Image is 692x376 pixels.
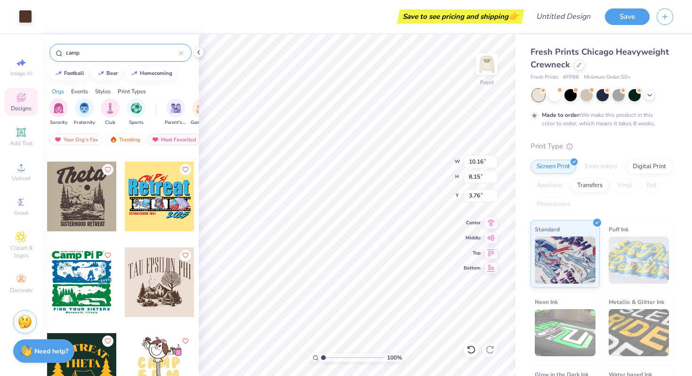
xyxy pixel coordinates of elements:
div: Transfers [571,179,609,193]
span: Minimum Order: 50 + [584,74,631,82]
div: Applique [531,179,568,193]
span: 100 % [387,353,402,362]
div: filter for Parent's Weekend [165,98,186,126]
img: Parent's Weekend Image [170,103,181,114]
span: # FP88 [563,74,579,82]
img: Standard [535,237,595,284]
span: Parent's Weekend [165,119,186,126]
img: Puff Ink [609,237,669,284]
span: Designs [11,105,32,112]
div: We make this product in this color to order, which means it takes 8 weeks. [542,111,658,128]
div: Rhinestones [531,197,576,212]
div: Save to see pricing and shipping [400,9,522,24]
span: Greek [14,209,29,217]
div: football [64,71,84,76]
button: Like [102,164,113,175]
span: Fresh Prints [531,74,558,82]
img: Sports Image [131,103,142,114]
img: most_fav.gif [152,136,159,143]
span: Metallic & Glitter Ink [609,297,664,307]
button: football [49,66,89,81]
span: Standard [535,224,560,234]
span: Image AI [10,70,32,77]
button: filter button [101,98,120,126]
button: filter button [49,98,68,126]
div: Screen Print [531,160,576,174]
div: Print Type [531,141,673,152]
button: filter button [165,98,186,126]
span: Bottom [464,265,481,271]
strong: Made to order: [542,111,581,119]
strong: Need help? [34,347,68,356]
div: homecoming [140,71,172,76]
button: filter button [74,98,95,126]
img: trending.gif [110,136,117,143]
div: Events [71,87,88,96]
button: bear [92,66,122,81]
span: Puff Ink [609,224,628,234]
span: Upload [12,174,31,182]
span: Fraternity [74,119,95,126]
span: Neon Ink [535,297,558,307]
img: Game Day Image [196,103,207,114]
img: Metallic & Glitter Ink [609,309,669,356]
div: Vinyl [612,179,638,193]
button: filter button [127,98,145,126]
div: Styles [95,87,111,96]
span: Decorate [10,286,32,294]
div: Foil [641,179,663,193]
span: Fresh Prints Chicago Heavyweight Crewneck [531,46,669,70]
div: filter for Club [101,98,120,126]
div: filter for Game Day [191,98,212,126]
img: trend_line.gif [130,71,138,76]
button: Like [180,335,191,347]
div: bear [106,71,118,76]
button: Like [180,164,191,175]
div: filter for Sorority [49,98,68,126]
img: Neon Ink [535,309,595,356]
button: Save [605,8,650,25]
div: Your Org's Fav [50,134,103,145]
div: Front [480,78,494,87]
img: trend_line.gif [97,71,105,76]
div: filter for Fraternity [74,98,95,126]
button: filter button [191,98,212,126]
span: Sorority [50,119,67,126]
img: trend_line.gif [55,71,62,76]
span: Center [464,220,481,226]
span: 👉 [508,10,519,22]
span: Clipart & logos [5,244,38,259]
img: Fraternity Image [79,103,89,114]
button: Like [102,335,113,347]
div: Most Favorited [147,134,201,145]
img: most_fav.gif [54,136,62,143]
img: Sorority Image [53,103,64,114]
div: Embroidery [579,160,624,174]
span: Middle [464,235,481,241]
div: Trending [105,134,145,145]
div: Digital Print [627,160,672,174]
div: filter for Sports [127,98,145,126]
span: Top [464,250,481,256]
span: Sports [129,119,144,126]
button: Like [180,250,191,261]
span: Game Day [191,119,212,126]
span: Add Text [10,139,32,147]
div: Print Types [118,87,146,96]
button: homecoming [125,66,177,81]
span: Club [105,119,115,126]
img: Club Image [105,103,115,114]
input: Untitled Design [529,7,598,26]
img: Front [477,55,496,74]
input: Try "Alpha" [65,48,179,57]
div: Orgs [52,87,64,96]
button: Like [102,250,113,261]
